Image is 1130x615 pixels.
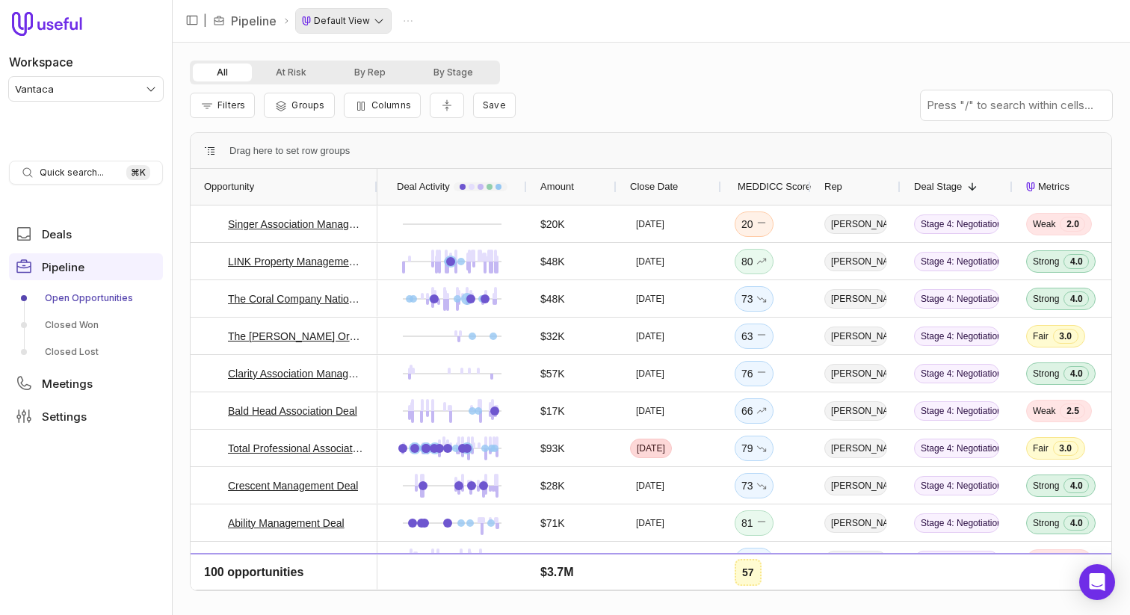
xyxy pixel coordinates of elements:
[540,178,574,196] span: Amount
[1033,218,1055,230] span: Weak
[1060,217,1085,232] span: 2.0
[540,439,565,457] span: $93K
[824,439,887,458] span: [PERSON_NAME]
[741,589,767,607] div: 73
[824,252,887,271] span: [PERSON_NAME]
[1063,254,1089,269] span: 4.0
[741,215,767,233] div: 20
[193,64,252,81] button: All
[636,517,664,529] time: [DATE]
[636,330,664,342] time: [DATE]
[9,286,163,310] a: Open Opportunities
[637,442,665,454] time: [DATE]
[229,142,350,160] div: Row Groups
[42,262,84,273] span: Pipeline
[636,480,664,492] time: [DATE]
[636,405,664,417] time: [DATE]
[540,477,565,495] span: $28K
[9,286,163,364] div: Pipeline submenu
[741,551,767,569] div: 63
[1033,256,1059,268] span: Strong
[824,364,887,383] span: [PERSON_NAME]
[756,589,767,607] span: No change
[228,253,364,271] a: LINK Property Management - New Deal
[204,178,254,196] span: Opportunity
[630,178,678,196] span: Close Date
[914,476,999,495] span: Stage 4: Negotiation
[540,589,565,607] span: $53K
[540,514,565,532] span: $71K
[228,365,364,383] a: Clarity Association Management Services, Inc. Deal
[741,253,767,271] div: 80
[1063,291,1089,306] span: 4.0
[1033,330,1049,342] span: Fair
[741,402,767,420] div: 66
[228,327,364,345] a: The [PERSON_NAME] Organization - New Deal
[397,10,419,32] button: Actions
[9,253,163,280] a: Pipeline
[914,289,999,309] span: Stage 4: Negotiation
[914,439,999,458] span: Stage 4: Negotiation
[636,256,664,268] time: [DATE]
[228,514,345,532] a: Ability Management Deal
[9,370,163,397] a: Meetings
[756,327,767,345] span: No change
[1079,564,1115,600] div: Open Intercom Messenger
[228,477,358,495] a: Crescent Management Deal
[1053,329,1078,344] span: 3.0
[756,514,767,532] span: No change
[42,229,72,240] span: Deals
[914,327,999,346] span: Stage 4: Negotiation
[735,169,797,205] div: MEDDICC Score
[40,167,104,179] span: Quick search...
[914,364,999,383] span: Stage 4: Negotiation
[252,64,330,81] button: At Risk
[824,214,887,234] span: [PERSON_NAME]
[636,293,664,305] time: [DATE]
[824,476,887,495] span: [PERSON_NAME]
[1038,178,1069,196] span: Metrics
[397,178,450,196] span: Deal Activity
[636,218,664,230] time: [DATE]
[126,165,150,180] kbd: ⌘ K
[1063,516,1089,531] span: 4.0
[228,402,357,420] a: Bald Head Association Deal
[42,378,93,389] span: Meetings
[217,99,245,111] span: Filters
[914,401,999,421] span: Stage 4: Negotiation
[1033,480,1059,492] span: Strong
[229,142,350,160] span: Drag here to set row groups
[228,551,364,569] a: Compass Association Management Deal
[738,178,811,196] span: MEDDICC Score
[914,513,999,533] span: Stage 4: Negotiation
[824,513,887,533] span: [PERSON_NAME]
[824,401,887,421] span: [PERSON_NAME]
[921,90,1112,120] input: Press "/" to search within cells...
[540,290,565,308] span: $48K
[9,340,163,364] a: Closed Lost
[914,551,999,570] span: Stage 4: Negotiation
[1060,404,1085,418] span: 2.5
[540,253,565,271] span: $48K
[483,99,506,111] span: Save
[914,588,999,608] span: Stage 3: Confirmation
[1033,554,1055,566] span: Weak
[540,551,565,569] span: $64K
[430,93,464,119] button: Collapse all rows
[264,93,334,118] button: Group Pipeline
[1033,405,1055,417] span: Weak
[636,554,664,566] time: [DATE]
[741,290,767,308] div: 73
[1033,293,1059,305] span: Strong
[190,93,255,118] button: Filter Pipeline
[1063,478,1089,493] span: 4.0
[330,64,410,81] button: By Rep
[1063,590,1089,605] span: 4.0
[540,365,565,383] span: $57K
[42,411,87,422] span: Settings
[228,290,364,308] a: The Coral Company Nationals
[824,551,887,570] span: [PERSON_NAME]
[181,9,203,31] button: Collapse sidebar
[9,220,163,247] a: Deals
[824,588,887,608] span: [PERSON_NAME]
